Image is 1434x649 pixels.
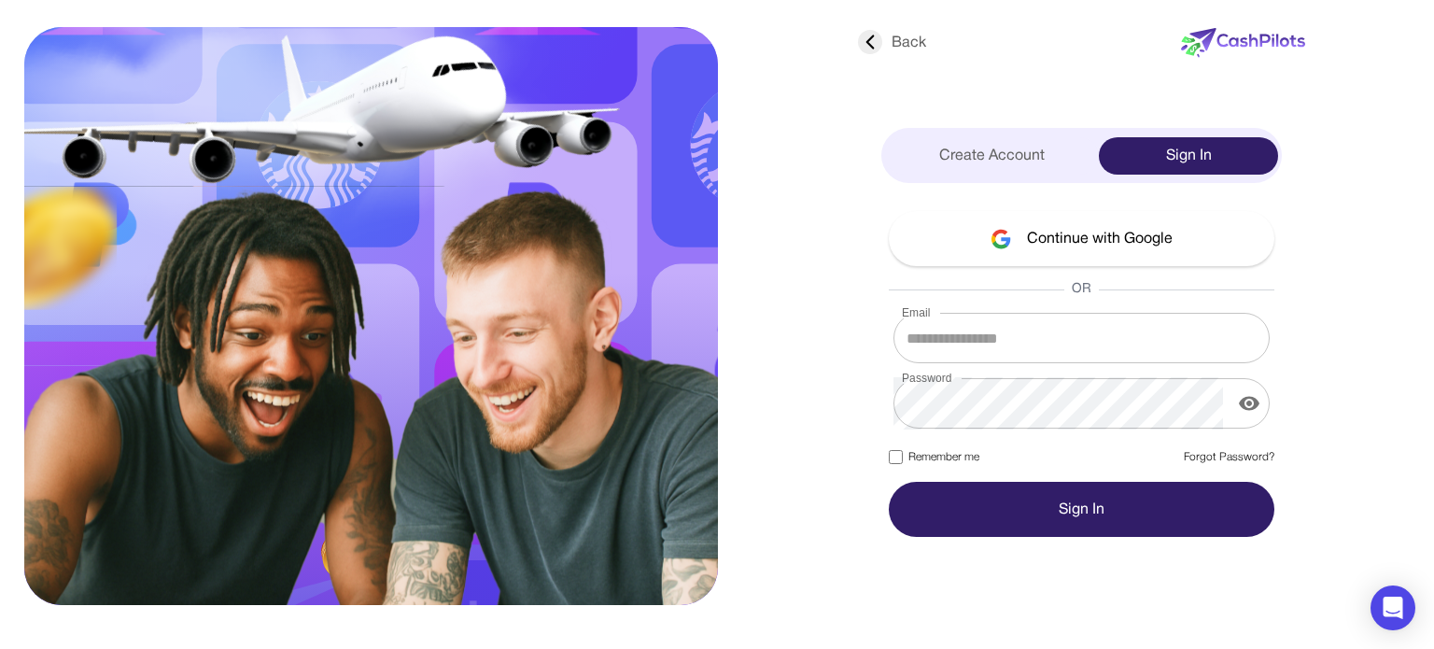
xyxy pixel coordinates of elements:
img: sing-in.svg [24,27,718,605]
a: Forgot Password? [1184,449,1274,466]
div: Open Intercom Messenger [1371,586,1415,630]
div: Back [858,32,926,54]
label: Password [902,370,952,386]
img: google-logo.svg [991,229,1012,249]
label: Email [902,304,931,320]
button: display the password [1230,385,1268,422]
div: Create Account [885,137,1099,175]
div: Sign In [1099,137,1279,175]
span: OR [1064,280,1099,299]
button: Continue with Google [889,211,1274,266]
img: new-logo.svg [1181,28,1305,58]
button: Sign In [889,482,1274,537]
label: Remember me [889,449,979,466]
input: Remember me [889,450,903,464]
